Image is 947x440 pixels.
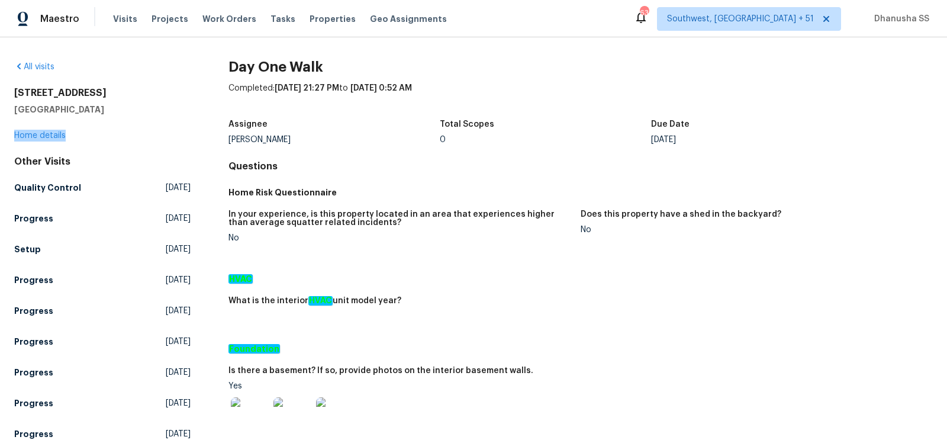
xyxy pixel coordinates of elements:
[113,13,137,25] span: Visits
[14,367,53,378] h5: Progress
[14,274,53,286] h5: Progress
[166,305,191,317] span: [DATE]
[14,208,191,229] a: Progress[DATE]
[310,13,356,25] span: Properties
[14,269,191,291] a: Progress[DATE]
[166,182,191,194] span: [DATE]
[202,13,256,25] span: Work Orders
[228,344,280,354] em: Foundation
[14,156,191,168] div: Other Visits
[667,13,814,25] span: Southwest, [GEOGRAPHIC_DATA] + 51
[14,87,191,99] h2: [STREET_ADDRESS]
[581,226,923,234] div: No
[370,13,447,25] span: Geo Assignments
[14,362,191,383] a: Progress[DATE]
[14,393,191,414] a: Progress[DATE]
[228,61,933,73] h2: Day One Walk
[228,136,440,144] div: [PERSON_NAME]
[14,305,53,317] h5: Progress
[275,84,339,92] span: [DATE] 21:27 PM
[14,243,41,255] h5: Setup
[440,120,494,129] h5: Total Scopes
[14,239,191,260] a: Setup[DATE]
[869,13,929,25] span: Dhanusha SS
[581,210,781,219] h5: Does this property have a shed in the backyard?
[14,63,54,71] a: All visits
[228,120,268,129] h5: Assignee
[152,13,188,25] span: Projects
[228,187,933,198] h5: Home Risk Questionnaire
[14,397,53,409] h5: Progress
[166,336,191,348] span: [DATE]
[228,234,571,242] div: No
[166,367,191,378] span: [DATE]
[14,182,81,194] h5: Quality Control
[640,7,648,19] div: 636
[308,296,333,306] em: HVAC
[14,428,53,440] h5: Progress
[228,367,533,375] h5: Is there a basement? If so, provide photos on the interior basement walls.
[166,243,191,255] span: [DATE]
[40,13,79,25] span: Maestro
[228,82,933,113] div: Completed: to
[14,331,191,352] a: Progress[DATE]
[166,428,191,440] span: [DATE]
[270,15,295,23] span: Tasks
[14,104,191,115] h5: [GEOGRAPHIC_DATA]
[14,300,191,322] a: Progress[DATE]
[651,136,862,144] div: [DATE]
[14,213,53,224] h5: Progress
[651,120,690,129] h5: Due Date
[14,177,191,198] a: Quality Control[DATE]
[14,336,53,348] h5: Progress
[440,136,651,144] div: 0
[166,397,191,409] span: [DATE]
[228,297,401,305] h5: What is the interior unit model year?
[228,160,933,172] h4: Questions
[228,210,571,227] h5: In your experience, is this property located in an area that experiences higher than average squa...
[166,274,191,286] span: [DATE]
[166,213,191,224] span: [DATE]
[228,274,253,284] em: HVAC
[14,131,66,140] a: Home details
[350,84,412,92] span: [DATE] 0:52 AM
